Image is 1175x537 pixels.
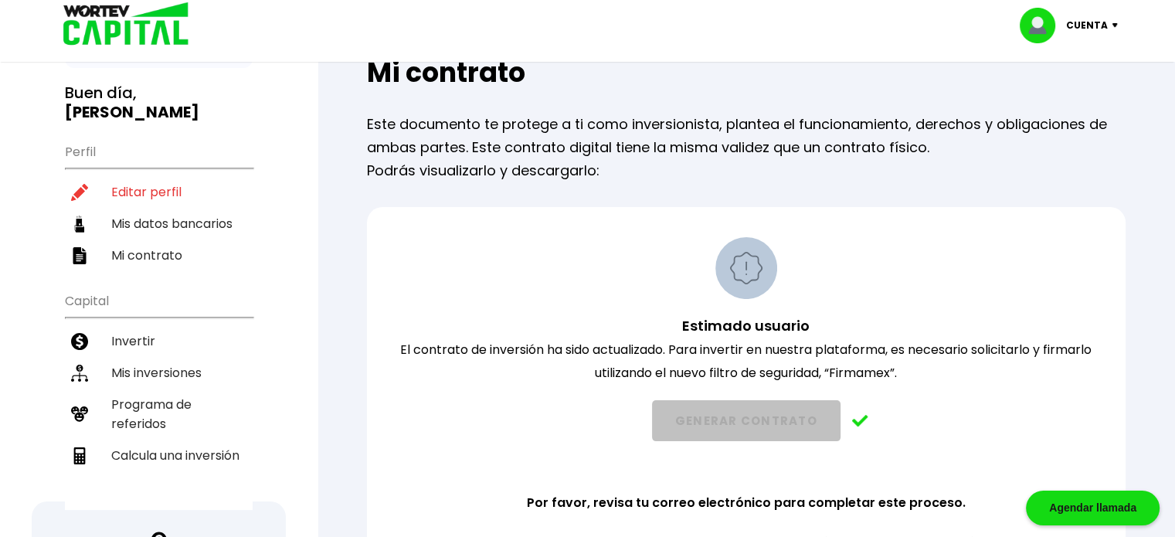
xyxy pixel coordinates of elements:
a: Mi contrato [65,240,253,271]
button: GENERAR CONTRATO [652,400,840,441]
div: Agendar llamada [1026,491,1160,525]
h3: Buen día, [65,83,253,122]
img: datos-icon.10cf9172.svg [71,216,88,233]
img: recomiendanos-icon.9b8e9327.svg [71,406,88,423]
ul: Perfil [65,134,253,271]
a: Mis inversiones [65,357,253,389]
p: Cuenta [1066,14,1108,37]
a: Mis datos bancarios [65,208,253,240]
img: editar-icon.952d3147.svg [71,184,88,201]
img: icon-down [1108,23,1129,28]
ul: Capital [65,284,253,510]
img: profile-image [1020,8,1066,43]
img: tdwAAAAASUVORK5CYII= [852,415,868,427]
p: Por favor, revisa tu correo electrónico para completar este proceso. [527,491,966,515]
b: [PERSON_NAME] [65,101,199,123]
img: calculadora-icon.17d418c4.svg [71,447,88,464]
a: Programa de referidos [65,389,253,440]
a: Editar perfil [65,176,253,208]
img: invertir-icon.b3b967d7.svg [71,333,88,350]
img: contrato-icon.f2db500c.svg [71,247,88,264]
p: Podrás visualizarlo y descargarlo: [367,159,1126,182]
a: Invertir [65,325,253,357]
p: El contrato de inversión ha sido actualizado. Para invertir en nuestra plataforma, es necesario s... [387,314,1105,385]
img: inversiones-icon.6695dc30.svg [71,365,88,382]
p: Este documento te protege a ti como inversionista, plantea el funcionamiento, derechos y obligaci... [367,113,1126,159]
a: Calcula una inversión [65,440,253,471]
span: Estimado usuario [682,316,810,335]
h2: Mi contrato [367,57,1126,88]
